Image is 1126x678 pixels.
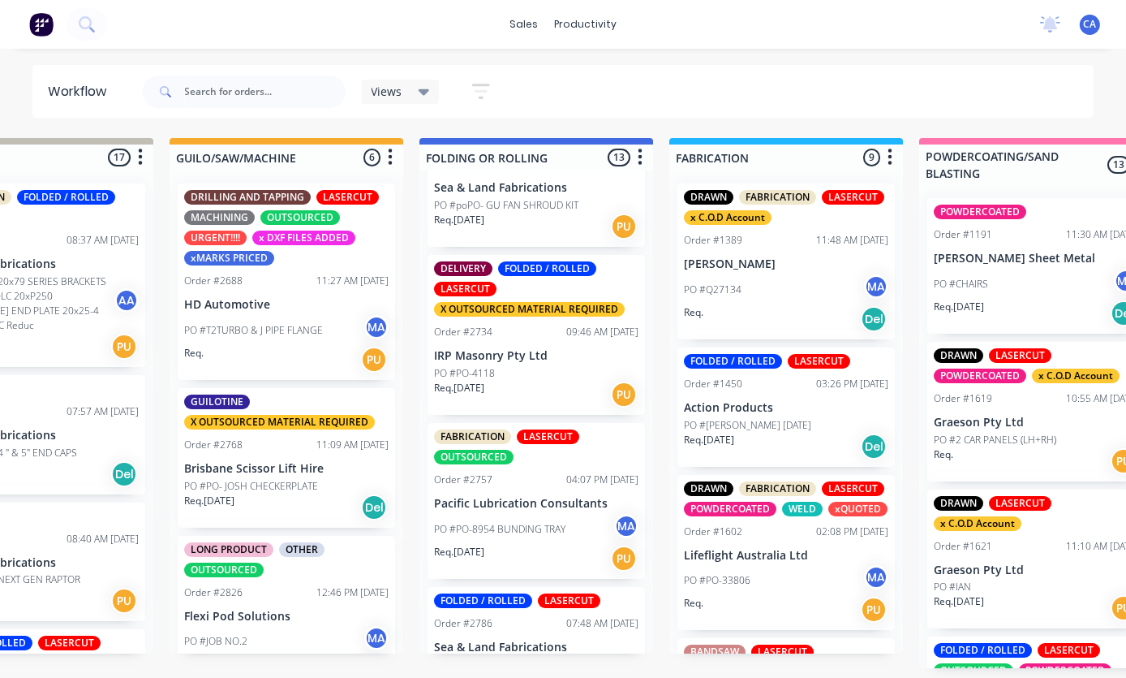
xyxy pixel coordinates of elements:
[739,190,816,205] div: FABRICATION
[316,585,389,600] div: 12:46 PM [DATE]
[684,502,776,516] div: POWDERCOATED
[934,516,1021,531] div: x C.O.D Account
[434,181,638,195] p: Sea & Land Fabrications
[611,546,637,572] div: PU
[49,82,115,101] div: Workflow
[428,423,645,579] div: FABRICATIONLASERCUTOUTSOURCEDOrder #275704:07 PM [DATE]Pacific Lubrication ConsultantsPO #PO-8954...
[546,12,625,37] div: productivity
[751,645,814,659] div: LASERCUT
[252,231,355,245] div: x DXF FILES ADDED
[1084,17,1097,32] span: CA
[184,634,247,649] p: PO #JOB NO.2
[184,231,247,245] div: URGENT!!!!
[434,545,484,559] p: Req. [DATE]
[434,473,492,487] div: Order #2757
[184,494,234,508] p: Req. [DATE]
[184,190,311,205] div: DRILLING AND TAPPING
[434,594,532,608] div: FOLDED / ROLLED
[684,525,742,539] div: Order #1602
[684,305,703,320] p: Req.
[184,415,375,430] div: X OUTSOURCED MATERIAL REQUIRED
[828,502,887,516] div: xQUOTED
[184,563,264,577] div: OUTSOURCED
[501,12,546,37] div: sales
[934,594,984,609] p: Req. [DATE]
[178,184,395,380] div: DRILLING AND TAPPINGLASERCUTMACHININGOUTSOURCEDURGENT!!!!x DXF FILES ADDEDxMARKS PRICEDOrder #268...
[538,594,600,608] div: LASERCUT
[434,198,578,213] p: PO #poPO- GU FAN SHROUD KIT
[184,251,274,266] div: xMARKS PRICED
[260,210,340,225] div: OUTSOURCED
[934,369,1026,383] div: POWDERCOATED
[934,227,992,242] div: Order #1191
[934,580,971,594] p: PO #IAN
[934,496,983,511] div: DRAWN
[517,430,579,444] div: LASERCUT
[782,502,823,516] div: WELD
[1032,369,1120,383] div: x C.O.D Account
[684,233,742,248] div: Order #1389
[364,626,389,650] div: MA
[934,539,992,554] div: Order #1621
[934,433,1056,447] p: PO #2 CAR PANELS (LH+RH)
[178,388,395,528] div: GUILOTINEX OUTSOURCED MATERIAL REQUIREDOrder #276811:09 AM [DATE]Brisbane Scissor Lift HirePO #PO...
[684,190,733,205] div: DRAWN
[684,377,742,391] div: Order #1450
[684,573,750,588] p: PO #PO-33806
[1019,663,1111,678] div: POWDERCOATED
[934,391,992,406] div: Order #1619
[684,283,741,297] p: PO #Q27134
[684,645,746,659] div: BANDSAW
[684,257,888,271] p: [PERSON_NAME]
[611,214,637,240] div: PU
[434,381,484,395] p: Req. [DATE]
[934,205,1026,219] div: POWDERCOATED
[684,210,771,225] div: x C.O.D Account
[934,447,953,462] p: Req.
[861,597,887,623] div: PU
[111,334,137,360] div: PU
[184,395,250,409] div: GUILOTINE
[788,354,850,369] div: LASERCUT
[67,532,139,546] div: 08:40 AM [DATE]
[184,479,318,494] p: PO #PO- JOSH CHECKERPLATE
[498,261,596,276] div: FOLDED / ROLLED
[111,461,137,487] div: Del
[1038,643,1100,658] div: LASERCUT
[677,184,895,339] div: DRAWNFABRICATIONLASERCUTx C.O.D AccountOrder #138911:48 AM [DATE][PERSON_NAME]PO #Q27134MAReq.Del
[364,315,389,339] div: MA
[816,377,888,391] div: 03:26 PM [DATE]
[934,348,983,363] div: DRAWN
[684,596,703,611] p: Req.
[111,588,137,614] div: PU
[434,522,565,537] p: PO #PO-8954 BUNDING TRAY
[739,482,816,496] div: FABRICATION
[566,616,638,631] div: 07:48 AM [DATE]
[864,274,888,299] div: MA
[434,213,484,227] p: Req. [DATE]
[864,565,888,589] div: MA
[861,434,887,460] div: Del
[566,325,638,339] div: 09:46 AM [DATE]
[434,366,495,381] p: PO #PO-4118
[434,450,514,464] div: OUTSOURCED
[67,404,139,419] div: 07:57 AM [DATE]
[361,347,387,373] div: PU
[684,433,734,447] p: Req. [DATE]
[434,497,638,511] p: Pacific Lubrication Consultants
[361,494,387,520] div: Del
[184,438,243,452] div: Order #2768
[428,255,645,415] div: DELIVERYFOLDED / ROLLEDLASERCUTX OUTSOURCED MATERIAL REQUIREDOrder #273409:46 AM [DATE]IRP Masonr...
[67,233,139,248] div: 08:37 AM [DATE]
[434,325,492,339] div: Order #2734
[184,210,255,225] div: MACHINING
[816,233,888,248] div: 11:48 AM [DATE]
[184,462,389,476] p: Brisbane Scissor Lift Hire
[38,636,101,650] div: LASERCUT
[989,348,1051,363] div: LASERCUT
[861,306,887,332] div: Del
[434,282,496,296] div: LASERCUT
[434,641,638,654] p: Sea & Land Fabrications
[684,418,811,433] p: PO #[PERSON_NAME] [DATE]
[816,525,888,539] div: 02:08 PM [DATE]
